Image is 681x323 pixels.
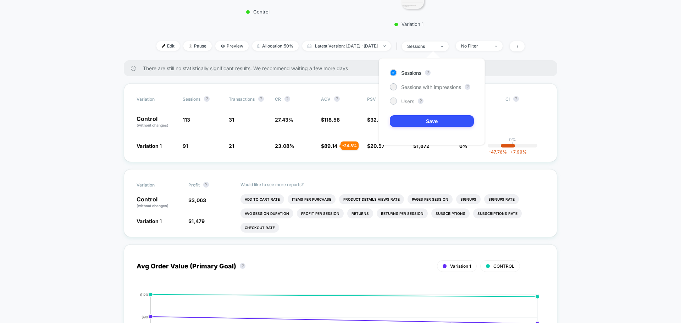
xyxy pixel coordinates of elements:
tspan: $90 [142,315,148,319]
span: 31 [229,117,234,123]
p: 0% [509,137,516,142]
span: Edit [156,41,180,51]
li: Avg Session Duration [240,208,293,218]
button: ? [334,96,340,102]
button: ? [465,84,470,90]
li: Pages Per Session [408,194,453,204]
span: PSV [367,96,376,102]
li: Product Details Views Rate [339,194,404,204]
span: $ [321,143,337,149]
button: ? [258,96,264,102]
li: Checkout Rate [240,223,279,233]
span: 89.14 [324,143,337,149]
span: 113 [183,117,190,123]
button: ? [240,263,245,269]
span: Sessions with impressions [401,84,461,90]
span: CR [275,96,281,102]
span: Variation [137,96,176,102]
button: ? [204,96,210,102]
span: There are still no statistically significant results. We recommend waiting a few more days [143,65,543,71]
p: Control [196,9,320,15]
span: --- [505,118,544,128]
li: Returns Per Session [377,208,428,218]
p: Control [137,116,176,128]
span: AOV [321,96,331,102]
span: Users [401,98,414,104]
span: | [394,41,402,51]
span: Allocation: 50% [252,41,299,51]
span: 27.43 % [275,117,293,123]
span: $ [321,117,340,123]
li: Subscriptions Rate [473,208,522,218]
li: Profit Per Session [297,208,344,218]
img: end [495,45,497,47]
span: 91 [183,143,188,149]
li: Add To Cart Rate [240,194,284,204]
img: end [383,45,386,47]
span: (without changes) [137,123,168,127]
li: Returns [347,208,373,218]
span: -47.76 % [489,149,507,155]
img: end [189,44,192,48]
span: CONTROL [493,263,514,269]
span: $ [188,218,205,224]
img: calendar [308,44,311,48]
div: sessions [407,44,436,49]
p: Would like to see more reports? [240,182,545,187]
span: Preview [215,41,249,51]
button: ? [418,98,423,104]
span: Variation 1 [137,143,162,149]
span: Variation 1 [450,263,471,269]
li: Signups Rate [484,194,519,204]
img: end [441,46,443,47]
span: 21 [229,143,234,149]
span: CI [505,96,544,102]
span: 7.99 % [507,149,527,155]
button: Save [390,115,474,127]
li: Signups [456,194,481,204]
span: Transactions [229,96,255,102]
div: - 24.8 % [340,141,359,150]
span: Sessions [401,70,421,76]
span: Variation 1 [137,218,162,224]
img: rebalance [258,44,260,48]
span: Pause [183,41,212,51]
span: $ [188,197,206,203]
span: Profit [188,182,200,188]
p: Control [137,196,181,208]
span: Latest Version: [DATE] - [DATE] [302,41,391,51]
span: $ [367,117,385,123]
li: Items Per Purchase [288,194,336,204]
button: ? [513,96,519,102]
img: edit [162,44,165,48]
span: 23.08 % [275,143,294,149]
button: ? [284,96,290,102]
span: 3,063 [192,197,206,203]
p: Variation 1 [347,21,471,27]
span: 20.57 [370,143,384,149]
button: ? [425,70,431,76]
tspan: $120 [140,293,148,297]
span: + [510,149,513,155]
div: No Filter [461,43,489,49]
span: 32.53 [370,117,385,123]
span: 1,479 [192,218,205,224]
span: Sessions [183,96,200,102]
span: Variation [137,182,176,188]
p: | [512,142,513,147]
span: $ [367,143,384,149]
span: (without changes) [137,204,168,208]
span: 118.58 [324,117,340,123]
li: Subscriptions [431,208,470,218]
button: ? [203,182,209,188]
